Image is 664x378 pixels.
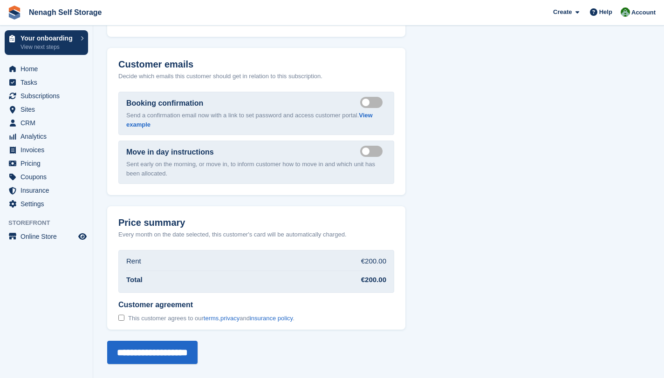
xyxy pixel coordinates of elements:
a: insurance policy [250,315,293,322]
p: Send a confirmation email now with a link to set password and access customer portal. [126,111,386,129]
span: Subscriptions [21,89,76,102]
span: Storefront [8,218,93,228]
span: Insurance [21,184,76,197]
h2: Price summary [118,217,394,228]
a: menu [5,157,88,170]
a: menu [5,116,88,129]
span: Coupons [21,170,76,183]
div: Total [126,275,143,285]
span: Sites [21,103,76,116]
a: menu [5,170,88,183]
p: View next steps [21,43,76,51]
p: Your onboarding [21,35,76,41]
span: Online Store [21,230,76,243]
a: menu [5,197,88,210]
a: privacy [220,315,240,322]
a: menu [5,230,88,243]
div: €200.00 [361,256,386,267]
img: stora-icon-8386f47178a22dfd0bd8f6a31ec36ba5ce8667c1dd55bd0f319d3a0aa187defe.svg [7,6,21,20]
a: terms [204,315,219,322]
label: Send booking confirmation email [360,101,386,103]
span: Account [631,8,656,17]
p: Decide which emails this customer should get in relation to this subscription. [118,72,394,81]
h2: Customer emails [118,59,394,70]
span: Analytics [21,130,76,143]
span: Create [553,7,572,17]
span: This customer agrees to our , and . [128,315,294,322]
a: Preview store [77,231,88,242]
span: Help [599,7,612,17]
p: Sent early on the morning, or move in, to inform customer how to move in and which unit has been ... [126,160,386,178]
span: Pricing [21,157,76,170]
span: Tasks [21,76,76,89]
div: €200.00 [361,275,386,285]
a: Your onboarding View next steps [5,30,88,55]
a: menu [5,143,88,156]
a: menu [5,76,88,89]
a: View example [126,112,373,128]
span: CRM [21,116,76,129]
a: menu [5,130,88,143]
span: Settings [21,197,76,210]
label: Booking confirmation [126,98,203,109]
a: menu [5,103,88,116]
a: Nenagh Self Storage [25,5,105,20]
span: Customer agreement [118,300,294,310]
a: menu [5,62,88,75]
div: Rent [126,256,141,267]
label: Send move in day email [360,150,386,152]
p: Every month on the date selected, this customer's card will be automatically charged. [118,230,347,239]
label: Move in day instructions [126,147,214,158]
span: Home [21,62,76,75]
span: Invoices [21,143,76,156]
img: Brian Comerford [621,7,630,17]
input: Customer agreement This customer agrees to ourterms,privacyandinsurance policy. [118,315,124,321]
a: menu [5,184,88,197]
a: menu [5,89,88,102]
